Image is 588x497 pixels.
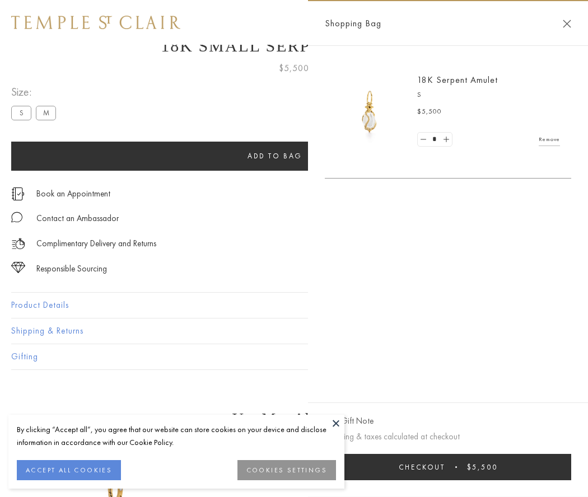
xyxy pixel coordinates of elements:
button: Add Gift Note [325,414,374,428]
a: Set quantity to 2 [440,133,451,147]
a: Remove [539,133,560,146]
span: $5,500 [417,106,442,118]
img: icon_appointment.svg [11,187,25,200]
button: Product Details [11,293,577,318]
img: icon_sourcing.svg [11,262,25,273]
h3: You May Also Like [28,410,560,428]
button: ACCEPT ALL COOKIES [17,460,121,480]
img: P51836-E11SERPPV [336,78,403,146]
p: Complimentary Delivery and Returns [36,237,156,251]
p: Shipping & taxes calculated at checkout [325,430,571,444]
span: Shopping Bag [325,16,381,31]
div: Contact an Ambassador [36,212,119,226]
span: Checkout [399,462,445,472]
img: MessageIcon-01_2.svg [11,212,22,223]
span: Add to bag [248,151,302,161]
span: $5,500 [467,462,498,472]
button: Add to bag [11,142,539,171]
div: By clicking “Accept all”, you agree that our website can store cookies on your device and disclos... [17,423,336,449]
img: icon_delivery.svg [11,237,25,251]
button: Gifting [11,344,577,369]
label: S [11,106,31,120]
button: Close Shopping Bag [563,20,571,28]
h1: 18K Small Serpent Amulet [11,36,577,55]
button: COOKIES SETTINGS [237,460,336,480]
div: Responsible Sourcing [36,262,107,276]
button: Shipping & Returns [11,318,577,344]
img: Temple St. Clair [11,16,180,29]
label: M [36,106,56,120]
p: S [417,90,560,101]
a: Set quantity to 0 [418,133,429,147]
span: $5,500 [279,61,309,76]
button: Checkout $5,500 [325,454,571,480]
a: Book an Appointment [36,187,110,200]
span: Size: [11,83,60,101]
a: 18K Serpent Amulet [417,74,498,86]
